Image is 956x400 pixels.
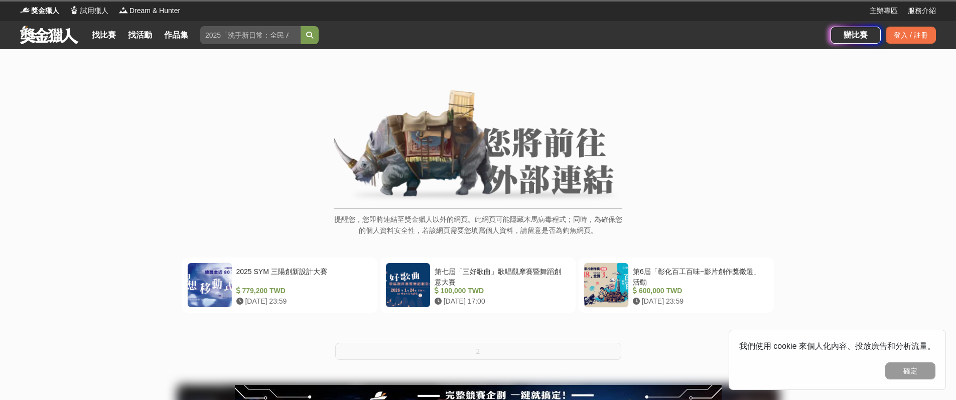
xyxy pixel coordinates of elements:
[182,257,377,313] a: 2025 SYM 三陽創新設計大賽 779,200 TWD [DATE] 23:59
[236,266,368,286] div: 2025 SYM 三陽創新設計大賽
[633,266,765,286] div: 第6屆「彰化百工百味~影片創作獎徵選」活動
[129,6,180,16] span: Dream & Hunter
[435,286,567,296] div: 100,000 TWD
[118,5,128,15] img: Logo
[124,28,156,42] a: 找活動
[334,90,622,203] img: External Link Banner
[579,257,774,313] a: 第6屆「彰化百工百味~影片創作獎徵選」活動 600,000 TWD [DATE] 23:59
[118,6,180,16] a: LogoDream & Hunter
[831,27,881,44] a: 辦比賽
[236,296,368,307] div: [DATE] 23:59
[633,296,765,307] div: [DATE] 23:59
[236,286,368,296] div: 779,200 TWD
[160,28,192,42] a: 作品集
[334,214,622,246] p: 提醒您，您即將連結至獎金獵人以外的網頁。此網頁可能隱藏木馬病毒程式；同時，為確保您的個人資料安全性，若該網頁需要您填寫個人資料，請留意是否為釣魚網頁。
[69,6,108,16] a: Logo試用獵人
[80,6,108,16] span: 試用獵人
[88,28,120,42] a: 找比賽
[200,26,301,44] input: 2025「洗手新日常：全民 ALL IN」洗手歌全台徵選
[633,286,765,296] div: 600,000 TWD
[739,342,935,350] span: 我們使用 cookie 來個人化內容、投放廣告和分析流量。
[885,362,935,379] button: 確定
[886,27,936,44] div: 登入 / 註冊
[870,6,898,16] a: 主辦專區
[335,343,621,360] button: 2
[380,257,576,313] a: 第七屆「三好歌曲」歌唱觀摩賽暨舞蹈創意大賽 100,000 TWD [DATE] 17:00
[908,6,936,16] a: 服務介紹
[435,266,567,286] div: 第七屆「三好歌曲」歌唱觀摩賽暨舞蹈創意大賽
[20,5,30,15] img: Logo
[435,296,567,307] div: [DATE] 17:00
[31,6,59,16] span: 獎金獵人
[69,5,79,15] img: Logo
[20,6,59,16] a: Logo獎金獵人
